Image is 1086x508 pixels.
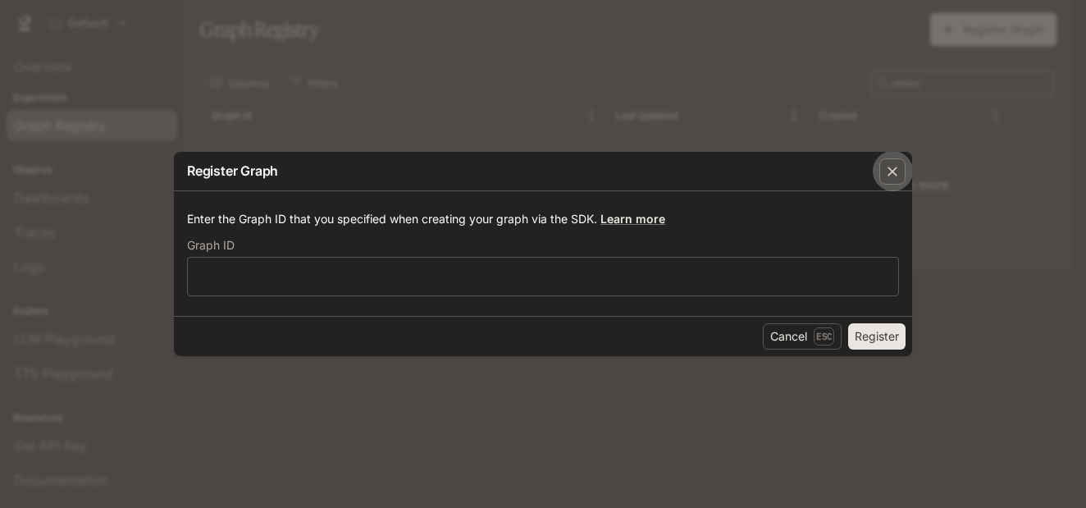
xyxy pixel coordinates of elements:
button: CancelEsc [763,323,842,350]
p: Graph ID [187,240,235,251]
a: Learn more [600,212,665,226]
button: Register [848,323,906,350]
p: Enter the Graph ID that you specified when creating your graph via the SDK. [187,211,899,227]
p: Esc [814,327,834,346]
p: Register Graph [187,161,278,181]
